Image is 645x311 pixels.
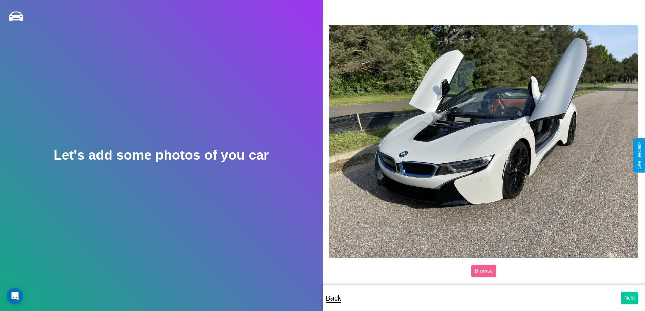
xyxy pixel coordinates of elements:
h2: Let's add some photos of you car [53,148,269,163]
img: posted [329,25,639,258]
label: Browse [471,265,496,277]
button: Next [621,292,638,304]
p: Back [326,292,341,304]
div: Open Intercom Messenger [7,288,23,304]
div: Give Feedback [637,142,642,169]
